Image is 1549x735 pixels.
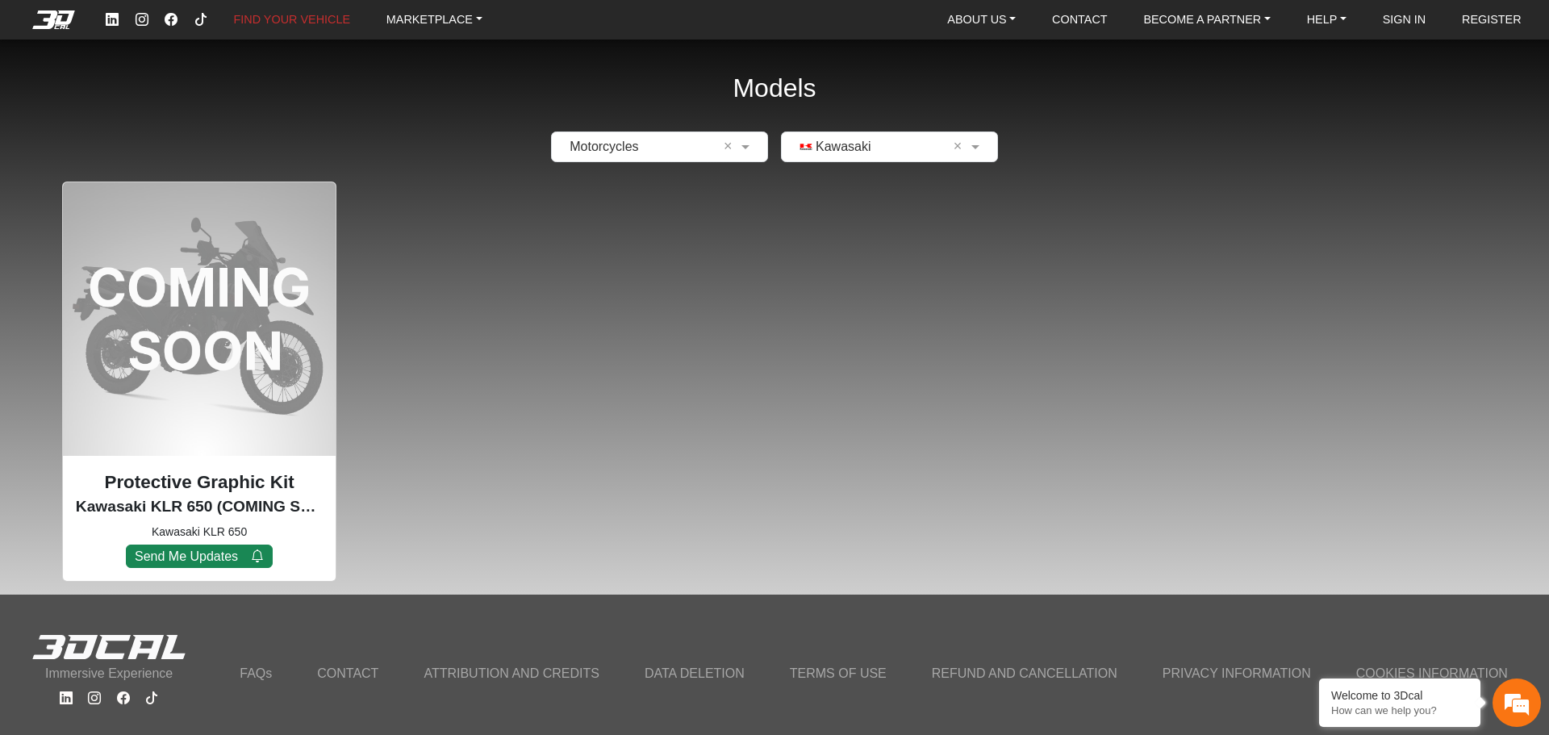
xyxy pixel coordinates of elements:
a: COOKIES INFORMATION [1347,659,1518,688]
a: ABOUT US [941,7,1022,32]
span: We're online! [94,190,223,343]
a: CONTACT [307,659,388,688]
div: Articles [207,477,307,527]
a: REFUND AND CANCELLATION [922,659,1127,688]
a: FIND YOUR VEHICLE [228,7,357,32]
a: ATTRIBUTION AND CREDITS [414,659,609,688]
textarea: Type your message and hit 'Enter' [8,420,307,477]
a: DATA DELETION [635,659,754,688]
p: Immersive Experience [31,664,186,683]
div: Kawasaki KLR 650 [62,182,336,582]
a: MARKETPLACE [380,7,489,32]
a: SIGN IN [1376,7,1433,32]
a: TERMS OF USE [780,659,896,688]
div: Welcome to 3Dcal [1331,689,1468,702]
div: Minimize live chat window [265,8,303,47]
a: PRIVACY INFORMATION [1153,659,1321,688]
h2: Models [733,52,816,125]
a: FAQs [230,659,282,688]
p: How can we help you? [1331,704,1468,716]
p: Kawasaki KLR 650 (COMING SOON) (2024) [76,495,323,519]
div: FAQs [108,477,208,527]
div: Navigation go back [18,83,42,107]
button: Send Me Updates [126,545,273,568]
span: Conversation [8,505,108,516]
div: Chat with us now [108,85,295,106]
a: REGISTER [1455,7,1528,32]
a: BECOME A PARTNER [1137,7,1276,32]
span: Clean Field [724,137,737,157]
a: CONTACT [1046,7,1113,32]
span: Clean Field [954,137,967,157]
p: Protective Graphic Kit [76,469,323,496]
a: HELP [1301,7,1353,32]
small: Kawasaki KLR 650 [76,524,323,541]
